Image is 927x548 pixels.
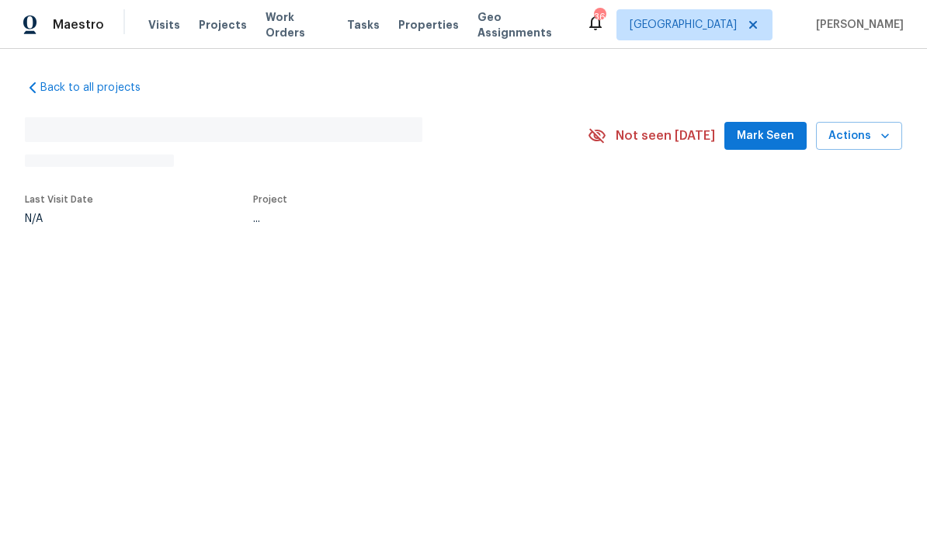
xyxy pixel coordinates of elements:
span: Projects [199,17,247,33]
span: Last Visit Date [25,195,93,204]
button: Actions [816,122,902,151]
span: Actions [828,127,890,146]
span: Geo Assignments [477,9,568,40]
span: Not seen [DATE] [616,128,715,144]
span: Work Orders [266,9,328,40]
span: Visits [148,17,180,33]
span: Project [253,195,287,204]
span: Tasks [347,19,380,30]
button: Mark Seen [724,122,807,151]
div: N/A [25,213,93,224]
span: [GEOGRAPHIC_DATA] [630,17,737,33]
span: [PERSON_NAME] [810,17,904,33]
span: Mark Seen [737,127,794,146]
a: Back to all projects [25,80,174,95]
div: 36 [594,9,605,25]
div: ... [253,213,551,224]
span: Properties [398,17,459,33]
span: Maestro [53,17,104,33]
